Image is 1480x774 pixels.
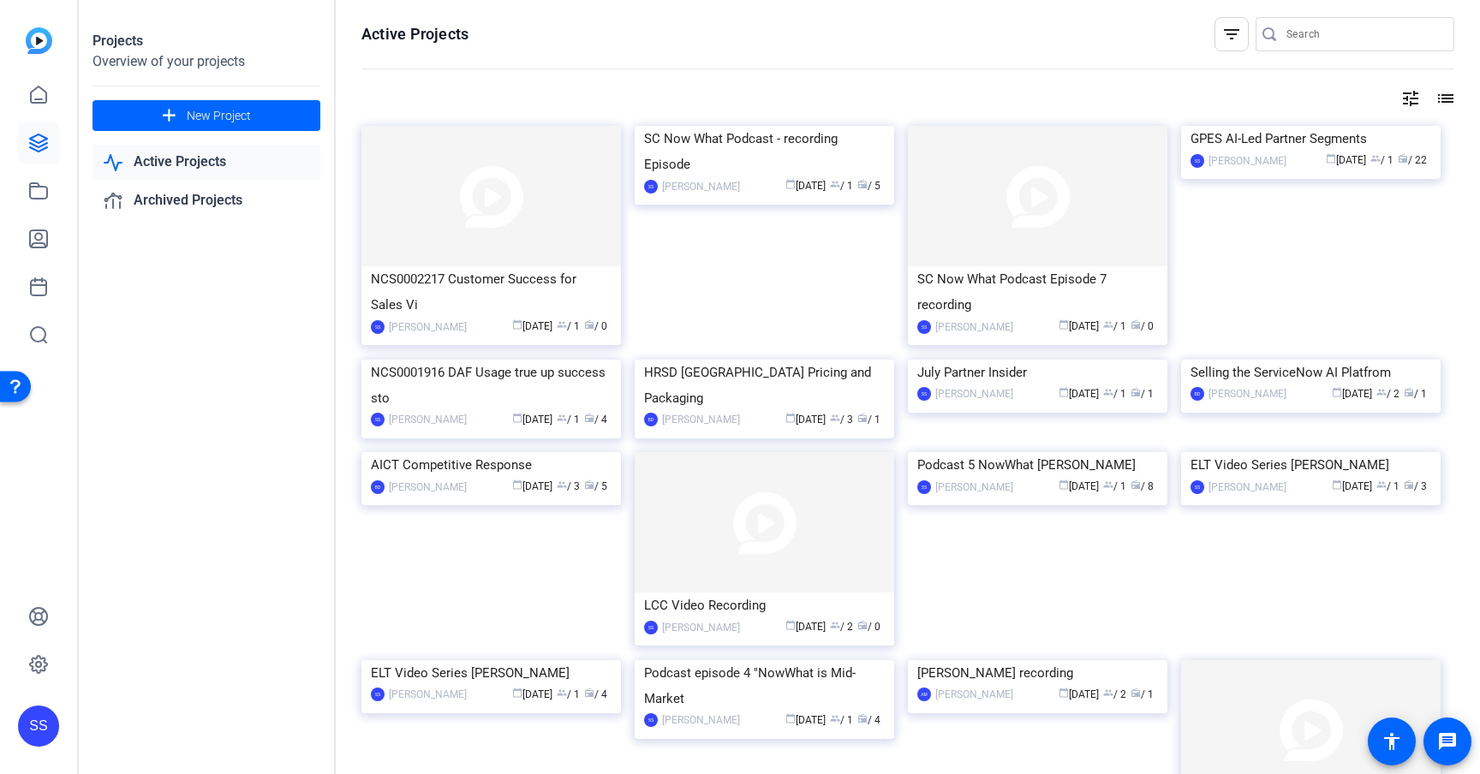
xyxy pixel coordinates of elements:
div: SS [18,706,59,747]
h1: Active Projects [361,24,468,45]
span: radio [584,413,594,423]
span: radio [857,413,868,423]
div: BD [1191,387,1204,401]
div: [PERSON_NAME] recording [917,660,1158,686]
a: Active Projects [92,145,320,180]
span: group [830,179,840,189]
span: radio [584,479,594,490]
span: / 2 [1376,388,1399,400]
span: [DATE] [1059,688,1099,700]
div: [PERSON_NAME] [662,178,740,195]
mat-icon: add [158,105,180,127]
span: calendar_today [512,319,522,330]
div: HRSD [GEOGRAPHIC_DATA] Pricing and Packaging [644,360,885,411]
span: / 3 [830,414,853,426]
div: SS [644,621,658,634]
span: / 1 [1131,388,1154,400]
span: / 2 [830,621,853,633]
span: calendar_today [1332,387,1342,397]
span: / 2 [1103,688,1126,700]
div: SC Now What Podcast Episode 7 recording [917,266,1158,318]
div: SC Now What Podcast - recording Episode [644,126,885,177]
span: / 5 [857,180,880,192]
div: NCS0001916 DAF Usage true up success sto [371,360,612,411]
span: radio [857,179,868,189]
span: group [1370,153,1381,164]
span: [DATE] [785,714,826,726]
div: [PERSON_NAME] [389,411,467,428]
span: group [1376,479,1387,490]
span: / 1 [830,180,853,192]
span: radio [584,319,594,330]
mat-icon: tune [1400,88,1421,109]
span: / 0 [584,320,607,332]
div: SS [644,180,658,193]
mat-icon: filter_list [1221,24,1242,45]
span: / 1 [830,714,853,726]
span: / 22 [1398,154,1427,166]
div: July Partner Insider [917,360,1158,385]
span: [DATE] [1332,480,1372,492]
span: / 1 [1103,388,1126,400]
span: / 1 [1103,320,1126,332]
span: New Project [187,107,251,125]
div: Projects [92,31,320,51]
div: SS [371,320,385,334]
span: / 1 [557,320,580,332]
span: radio [1404,387,1414,397]
span: calendar_today [1059,688,1069,698]
span: [DATE] [1326,154,1366,166]
span: / 4 [584,688,607,700]
div: [PERSON_NAME] [389,479,467,496]
span: / 5 [584,480,607,492]
div: [PERSON_NAME] [662,711,740,729]
div: Podcast episode 4 "NowWhat is Mid-Market [644,660,885,711]
div: SS [371,413,385,426]
div: SS [917,320,931,334]
span: calendar_today [785,179,796,189]
span: group [830,413,840,423]
span: [DATE] [512,480,552,492]
span: group [830,620,840,630]
span: radio [584,688,594,698]
mat-icon: accessibility [1382,731,1402,752]
div: [PERSON_NAME] [935,479,1013,496]
span: / 1 [1404,388,1427,400]
div: SS [917,480,931,494]
span: group [557,688,567,698]
div: [PERSON_NAME] [1208,152,1286,170]
span: radio [1131,319,1141,330]
span: [DATE] [785,414,826,426]
div: GPES AI-Led Partner Segments [1191,126,1431,152]
div: [PERSON_NAME] [662,619,740,636]
span: radio [1131,688,1141,698]
span: / 4 [584,414,607,426]
span: / 1 [1131,688,1154,700]
span: calendar_today [512,479,522,490]
div: SS [1191,154,1204,168]
span: group [557,319,567,330]
div: [PERSON_NAME] [389,319,467,336]
span: calendar_today [785,413,796,423]
span: / 3 [557,480,580,492]
span: calendar_today [1332,479,1342,490]
span: [DATE] [785,180,826,192]
span: [DATE] [512,414,552,426]
div: BD [644,413,658,426]
span: / 8 [1131,480,1154,492]
span: calendar_today [1059,479,1069,490]
span: group [1103,387,1113,397]
span: group [1103,479,1113,490]
mat-icon: list [1434,88,1454,109]
div: [PERSON_NAME] [662,411,740,428]
span: [DATE] [1059,388,1099,400]
span: group [1376,387,1387,397]
div: [PERSON_NAME] [935,686,1013,703]
span: group [1103,319,1113,330]
span: [DATE] [1059,480,1099,492]
div: AICT Competitive Response [371,452,612,478]
div: SS [644,713,658,727]
div: [PERSON_NAME] [1208,385,1286,402]
span: calendar_today [512,688,522,698]
input: Search [1286,24,1441,45]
